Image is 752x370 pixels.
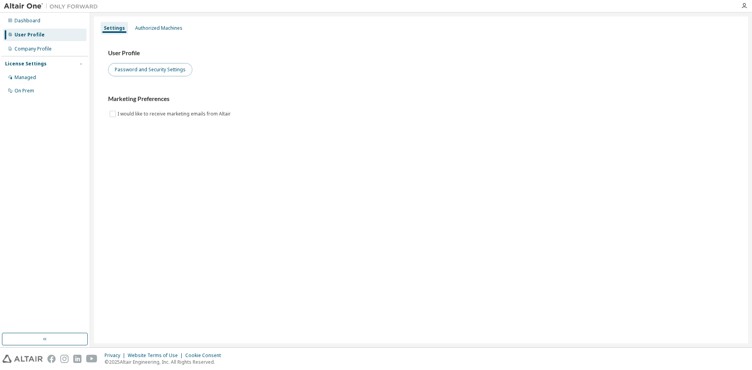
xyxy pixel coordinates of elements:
img: instagram.svg [60,355,69,363]
img: facebook.svg [47,355,56,363]
div: On Prem [14,88,34,94]
h3: Marketing Preferences [108,95,734,103]
div: Managed [14,74,36,81]
div: Authorized Machines [135,25,183,31]
div: Settings [104,25,125,31]
label: I would like to receive marketing emails from Altair [117,109,232,119]
div: Privacy [105,352,128,359]
div: Cookie Consent [185,352,226,359]
img: linkedin.svg [73,355,81,363]
div: Company Profile [14,46,52,52]
p: © 2025 Altair Engineering, Inc. All Rights Reserved. [105,359,226,365]
div: User Profile [14,32,45,38]
img: Altair One [4,2,102,10]
div: License Settings [5,61,47,67]
img: youtube.svg [86,355,98,363]
div: Website Terms of Use [128,352,185,359]
h3: User Profile [108,49,734,57]
div: Dashboard [14,18,40,24]
button: Password and Security Settings [108,63,192,76]
img: altair_logo.svg [2,355,43,363]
